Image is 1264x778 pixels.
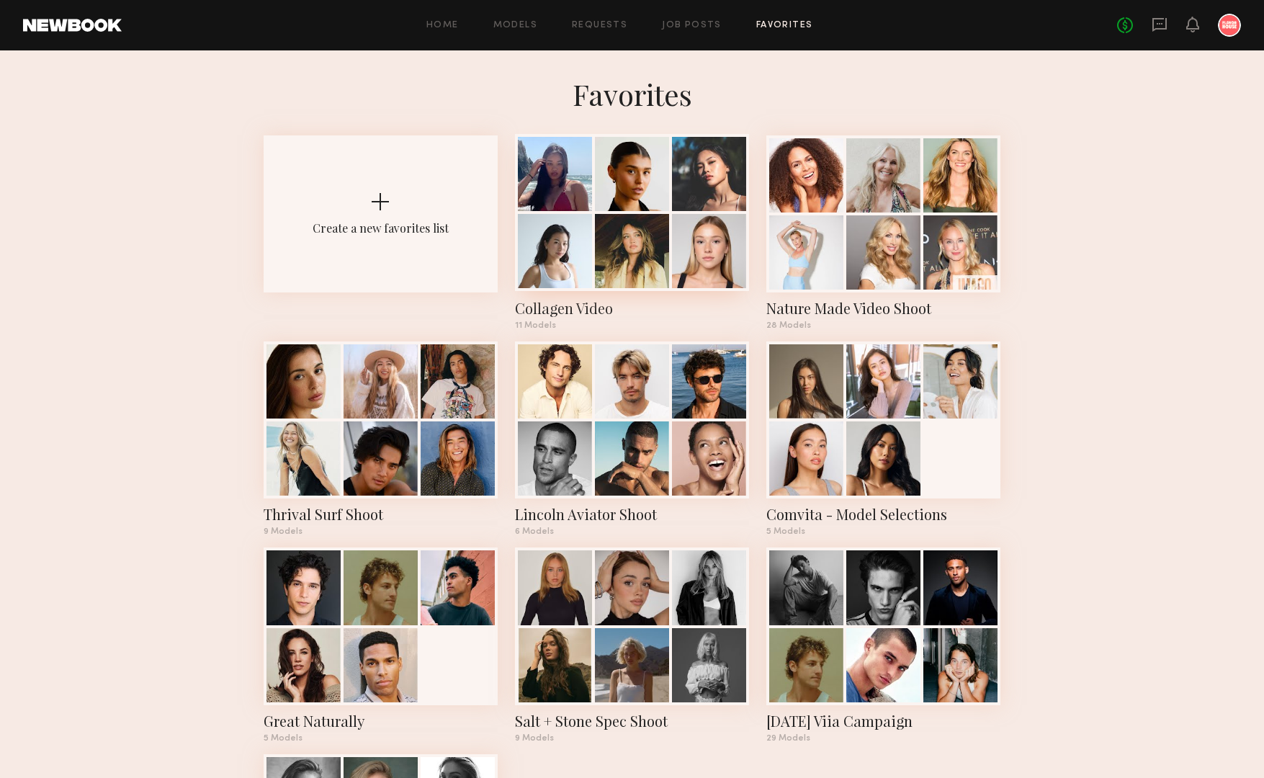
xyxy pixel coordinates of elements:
[426,21,459,30] a: Home
[264,547,498,742] a: Great Naturally5 Models
[515,504,749,524] div: Lincoln Aviator Shoot
[766,711,1000,731] div: Jan 2025 Viia Campaign
[313,220,449,236] div: Create a new favorites list
[493,21,537,30] a: Models
[766,135,1000,330] a: Nature Made Video Shoot28 Models
[766,321,1000,330] div: 28 Models
[264,135,498,341] button: Create a new favorites list
[662,21,722,30] a: Job Posts
[264,341,498,536] a: Thrival Surf Shoot9 Models
[766,527,1000,536] div: 5 Models
[515,711,749,731] div: Salt + Stone Spec Shoot
[264,527,498,536] div: 9 Models
[766,341,1000,536] a: Comvita - Model Selections5 Models
[515,298,749,318] div: Collagen Video
[515,321,749,330] div: 11 Models
[756,21,813,30] a: Favorites
[515,341,749,536] a: Lincoln Aviator Shoot6 Models
[515,135,749,330] a: Collagen Video11 Models
[766,504,1000,524] div: Comvita - Model Selections
[264,504,498,524] div: Thrival Surf Shoot
[572,21,627,30] a: Requests
[766,547,1000,742] a: [DATE] Viia Campaign29 Models
[766,734,1000,743] div: 29 Models
[515,547,749,742] a: Salt + Stone Spec Shoot9 Models
[264,711,498,731] div: Great Naturally
[515,527,749,536] div: 6 Models
[766,298,1000,318] div: Nature Made Video Shoot
[264,734,498,743] div: 5 Models
[515,734,749,743] div: 9 Models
